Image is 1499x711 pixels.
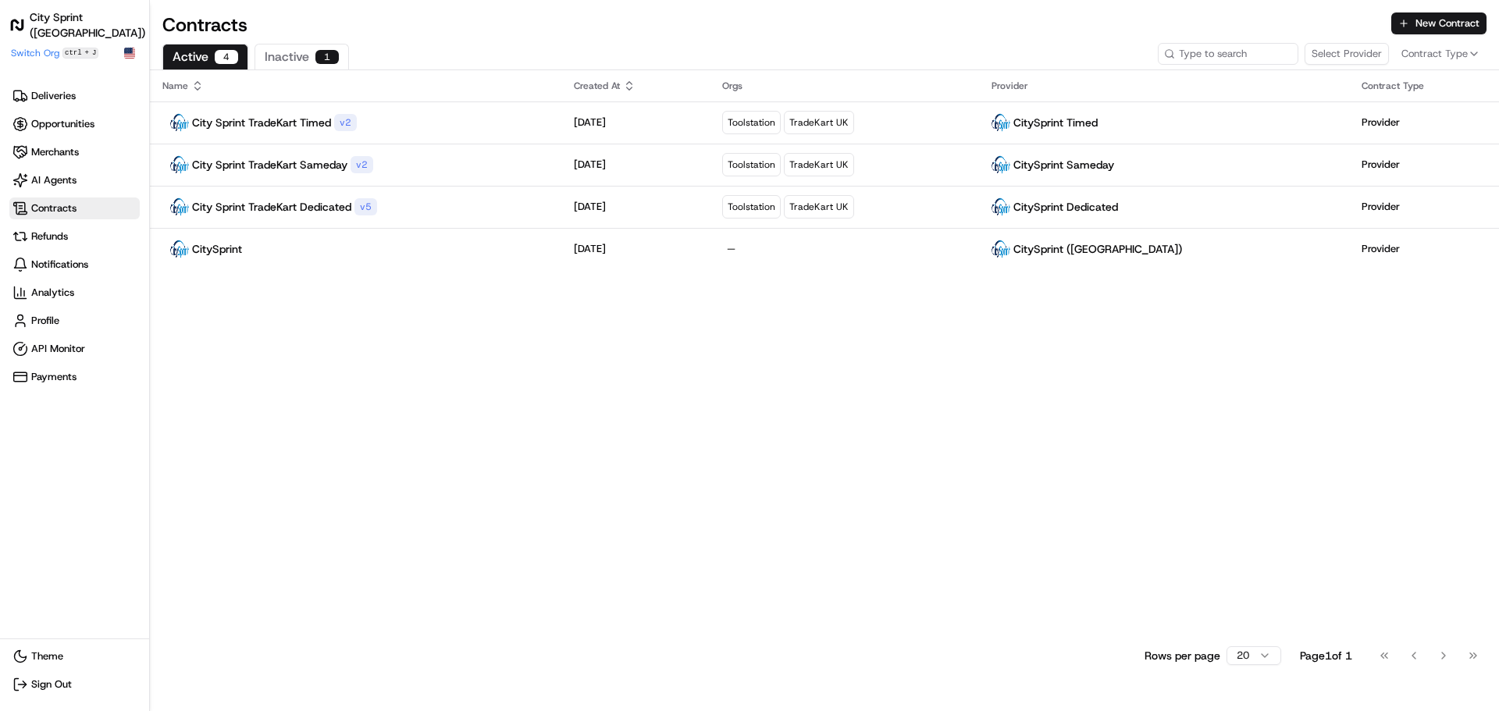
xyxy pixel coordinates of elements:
img: profile_citysprint_partner.png [992,155,1010,174]
img: Flag of us [124,48,135,59]
button: Contract Type [1395,40,1487,68]
div: Toolstation [722,111,781,134]
button: Theme [9,645,140,667]
p: CitySprint [192,241,242,257]
button: Select Provider [1305,43,1389,65]
span: Deliveries [31,89,76,103]
a: API Monitor [9,338,140,360]
a: Merchants [9,141,140,163]
p: [DATE] [574,116,606,130]
span: Contract Type [1401,47,1468,61]
span: Theme [31,649,63,663]
h1: City Sprint ([GEOGRAPHIC_DATA]) [30,9,145,41]
div: Name [162,80,549,92]
h1: Contracts [162,12,1391,37]
input: Type to search [1158,43,1298,65]
button: New Contract [1391,12,1487,34]
button: Inactive [255,44,349,69]
button: Sign Out [9,674,140,695]
div: Page 1 of 1 [1300,648,1352,663]
p: City Sprint TradeKart Timed [192,115,331,130]
p: CitySprint Dedicated [1013,199,1118,215]
p: [DATE] [574,200,606,214]
div: v 2 [351,156,373,173]
a: AI Agents [9,169,140,191]
div: Created At [574,80,697,92]
div: Toolstation [722,153,781,176]
span: Opportunities [31,117,94,131]
span: Contracts [31,201,77,215]
img: profile_citysprint_partner.png [170,240,189,258]
img: profile_citysprint_partner.png [992,240,1010,258]
span: Analytics [31,286,74,300]
span: AI Agents [31,173,77,187]
p: [DATE] [574,242,606,256]
a: City Sprint ([GEOGRAPHIC_DATA]) [9,9,145,41]
div: v 2 [334,114,357,131]
img: profile_citysprint_partner.png [170,197,189,216]
p: City Sprint TradeKart Sameday [192,157,347,172]
span: Profile [31,314,59,328]
p: CitySprint Sameday [1013,157,1114,172]
p: Provider [1362,158,1400,172]
span: Payments [31,370,77,384]
p: Rows per page [1145,648,1220,663]
img: profile_citysprint_partner.png [992,113,1010,132]
a: Contracts [9,197,140,219]
p: Provider [1362,116,1400,130]
p: Provider [1362,242,1400,256]
a: Profile [9,310,140,332]
a: Payments [9,366,140,388]
a: Opportunities [9,113,140,135]
p: CitySprint ([GEOGRAPHIC_DATA]) [1013,241,1182,257]
div: TradeKart UK [784,153,854,176]
div: TradeKart UK [784,195,854,219]
span: Refunds [31,229,68,244]
img: profile_citysprint_partner.png [170,113,189,132]
span: Sign Out [31,677,72,691]
span: API Monitor [31,342,85,356]
p: Provider [1362,200,1400,214]
p: — [727,242,967,256]
div: 4 [215,50,238,64]
button: Switch Orgctrl+J [11,47,98,59]
div: Toolstation [722,195,781,219]
p: CitySprint Timed [1013,115,1098,130]
div: Contract Type [1362,80,1487,92]
img: profile_citysprint_partner.png [170,155,189,174]
button: Active [162,44,248,69]
div: TradeKart UK [784,111,854,134]
a: Analytics [9,282,140,304]
p: [DATE] [574,158,606,172]
a: Deliveries [9,85,140,107]
div: Orgs [722,80,967,92]
span: Switch Org [11,47,59,59]
a: Refunds [9,226,140,247]
p: City Sprint TradeKart Dedicated [192,199,351,215]
a: New Contract [1391,12,1487,37]
span: Notifications [31,258,88,272]
div: 1 [315,50,339,64]
img: profile_citysprint_partner.png [992,197,1010,216]
span: Merchants [31,145,79,159]
a: Notifications [9,254,140,276]
div: Provider [992,80,1337,92]
div: v 5 [354,198,377,215]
